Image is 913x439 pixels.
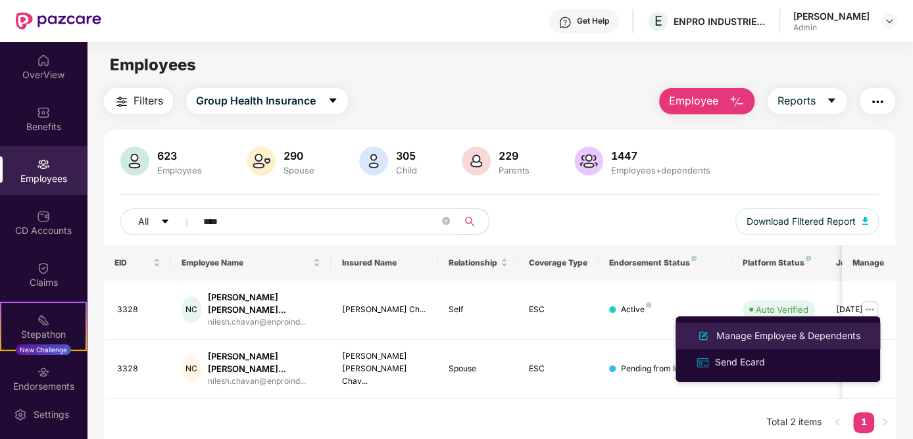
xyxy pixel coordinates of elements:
button: Filters [104,88,173,114]
div: Platform Status [743,258,815,268]
span: Employee [669,93,718,109]
th: Coverage Type [518,245,599,281]
div: 1447 [608,149,713,162]
div: Self [449,304,508,316]
img: svg+xml;base64,PHN2ZyBpZD0iRW5kb3JzZW1lbnRzIiB4bWxucz0iaHR0cDovL3d3dy53My5vcmcvMjAwMC9zdmciIHdpZH... [37,365,50,379]
img: svg+xml;base64,PHN2ZyBpZD0iSGVscC0zMngzMiIgeG1sbnM9Imh0dHA6Ly93d3cudzMub3JnLzIwMDAvc3ZnIiB3aWR0aD... [558,16,572,29]
div: [PERSON_NAME] [793,10,870,22]
li: 1 [853,412,874,433]
span: E [654,13,662,29]
th: Insured Name [331,245,438,281]
span: Group Health Insurance [196,93,316,109]
img: svg+xml;base64,PHN2ZyBpZD0iRW1wbG95ZWVzIiB4bWxucz0iaHR0cDovL3d3dy53My5vcmcvMjAwMC9zdmciIHdpZHRoPS... [37,158,50,171]
img: svg+xml;base64,PHN2ZyBpZD0iSG9tZSIgeG1sbnM9Imh0dHA6Ly93d3cudzMub3JnLzIwMDAvc3ZnIiB3aWR0aD0iMjAiIG... [37,54,50,67]
img: svg+xml;base64,PHN2ZyBpZD0iQmVuZWZpdHMiIHhtbG5zPSJodHRwOi8vd3d3LnczLm9yZy8yMDAwL3N2ZyIgd2lkdGg9Ij... [37,106,50,119]
img: svg+xml;base64,PHN2ZyB4bWxucz0iaHR0cDovL3d3dy53My5vcmcvMjAwMC9zdmciIHdpZHRoPSIyNCIgaGVpZ2h0PSIyNC... [870,94,885,110]
div: Active [621,304,651,316]
img: svg+xml;base64,PHN2ZyB4bWxucz0iaHR0cDovL3d3dy53My5vcmcvMjAwMC9zdmciIHhtbG5zOnhsaW5rPSJodHRwOi8vd3... [462,147,491,175]
img: svg+xml;base64,PHN2ZyB4bWxucz0iaHR0cDovL3d3dy53My5vcmcvMjAwMC9zdmciIHdpZHRoPSIyMSIgaGVpZ2h0PSIyMC... [37,313,50,327]
div: 305 [393,149,420,162]
div: 3328 [117,304,160,316]
div: ESC [529,363,588,375]
img: svg+xml;base64,PHN2ZyB4bWxucz0iaHR0cDovL3d3dy53My5vcmcvMjAwMC9zdmciIHhtbG5zOnhsaW5rPSJodHRwOi8vd3... [120,147,149,175]
button: search [457,208,489,235]
div: Parents [496,165,532,175]
img: New Pazcare Logo [16,12,101,30]
div: [DATE] [836,304,895,316]
span: caret-down [160,217,170,227]
div: Send Ecard [712,355,768,369]
span: Employee Name [182,258,311,268]
span: caret-down [328,95,338,107]
li: Total 2 items [766,412,822,433]
li: Next Page [874,412,895,433]
div: ESC [529,304,588,316]
img: svg+xml;base64,PHN2ZyBpZD0iRHJvcGRvd24tMzJ4MzIiIHhtbG5zPSJodHRwOi8vd3d3LnczLm9yZy8yMDAwL3N2ZyIgd2... [884,16,895,26]
div: Admin [793,22,870,33]
img: svg+xml;base64,PHN2ZyB4bWxucz0iaHR0cDovL3d3dy53My5vcmcvMjAwMC9zdmciIHhtbG5zOnhsaW5rPSJodHRwOi8vd3... [695,328,711,344]
div: NC [182,296,201,323]
a: 1 [853,412,874,432]
div: ENPRO INDUSTRIES PVT LTD [674,15,766,28]
button: right [874,412,895,433]
span: Reports [777,93,816,109]
div: Stepathon [1,328,86,341]
div: Get Help [577,16,609,26]
img: svg+xml;base64,PHN2ZyB4bWxucz0iaHR0cDovL3d3dy53My5vcmcvMjAwMC9zdmciIHdpZHRoPSI4IiBoZWlnaHQ9IjgiIH... [691,256,697,261]
div: Child [393,165,420,175]
div: [PERSON_NAME] [PERSON_NAME]... [208,291,321,316]
img: manageButton [859,299,880,320]
span: close-circle [442,216,450,228]
span: Filters [134,93,163,109]
img: svg+xml;base64,PHN2ZyB4bWxucz0iaHR0cDovL3d3dy53My5vcmcvMjAwMC9zdmciIHdpZHRoPSIxNiIgaGVpZ2h0PSIxNi... [695,356,710,370]
div: [PERSON_NAME] Ch... [341,304,428,316]
div: 623 [155,149,205,162]
button: Reportscaret-down [768,88,847,114]
div: Auto Verified [756,303,808,316]
div: Employees [155,165,205,175]
div: NC [182,356,201,382]
div: Endorsement Status [609,258,722,268]
span: Employees [110,55,196,74]
th: Joining Date [826,245,906,281]
div: Spouse [449,363,508,375]
span: search [457,216,482,227]
div: [PERSON_NAME] [PERSON_NAME]... [208,350,321,375]
span: caret-down [826,95,837,107]
span: All [138,214,149,229]
span: Download Filtered Report [746,214,855,229]
img: svg+xml;base64,PHN2ZyB4bWxucz0iaHR0cDovL3d3dy53My5vcmcvMjAwMC9zdmciIHhtbG5zOnhsaW5rPSJodHRwOi8vd3... [574,147,603,175]
div: Spouse [281,165,317,175]
div: nilesh.chavan@enproind... [208,316,321,329]
img: svg+xml;base64,PHN2ZyBpZD0iQ2xhaW0iIHhtbG5zPSJodHRwOi8vd3d3LnczLm9yZy8yMDAwL3N2ZyIgd2lkdGg9IjIwIi... [37,262,50,275]
img: svg+xml;base64,PHN2ZyB4bWxucz0iaHR0cDovL3d3dy53My5vcmcvMjAwMC9zdmciIHdpZHRoPSIyNCIgaGVpZ2h0PSIyNC... [114,94,130,110]
button: Allcaret-down [120,208,201,235]
div: nilesh.chavan@enproind... [208,375,321,388]
img: svg+xml;base64,PHN2ZyB4bWxucz0iaHR0cDovL3d3dy53My5vcmcvMjAwMC9zdmciIHhtbG5zOnhsaW5rPSJodHRwOi8vd3... [247,147,276,175]
li: Previous Page [827,412,848,433]
button: left [827,412,848,433]
th: EID [104,245,171,281]
button: Download Filtered Report [735,208,879,235]
div: [PERSON_NAME] [PERSON_NAME] Chav... [341,350,428,388]
div: Manage Employee & Dependents [714,329,863,343]
div: 290 [281,149,317,162]
th: Relationship [438,245,518,281]
div: Pending from Insurer [621,363,706,375]
img: svg+xml;base64,PHN2ZyB4bWxucz0iaHR0cDovL3d3dy53My5vcmcvMjAwMC9zdmciIHhtbG5zOnhsaW5rPSJodHRwOi8vd3... [862,217,868,225]
div: New Challenge [16,344,71,355]
span: right [881,418,889,426]
span: EID [114,258,151,268]
span: close-circle [442,217,450,225]
button: Employee [659,88,754,114]
button: Group Health Insurancecaret-down [186,88,348,114]
img: svg+xml;base64,PHN2ZyB4bWxucz0iaHR0cDovL3d3dy53My5vcmcvMjAwMC9zdmciIHhtbG5zOnhsaW5rPSJodHRwOi8vd3... [729,94,745,110]
div: Employees+dependents [608,165,713,175]
img: svg+xml;base64,PHN2ZyBpZD0iU2V0dGluZy0yMHgyMCIgeG1sbnM9Imh0dHA6Ly93d3cudzMub3JnLzIwMDAvc3ZnIiB3aW... [14,408,27,421]
div: Settings [30,408,73,421]
div: 3328 [117,363,160,375]
div: 229 [496,149,532,162]
img: svg+xml;base64,PHN2ZyB4bWxucz0iaHR0cDovL3d3dy53My5vcmcvMjAwMC9zdmciIHdpZHRoPSI4IiBoZWlnaHQ9IjgiIH... [806,256,811,261]
img: svg+xml;base64,PHN2ZyBpZD0iQ0RfQWNjb3VudHMiIGRhdGEtbmFtZT0iQ0QgQWNjb3VudHMiIHhtbG5zPSJodHRwOi8vd3... [37,210,50,223]
th: Employee Name [171,245,332,281]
